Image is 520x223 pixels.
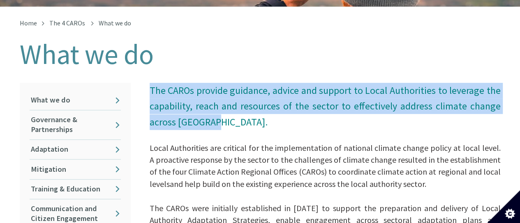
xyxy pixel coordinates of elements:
a: The 4 CAROs [49,19,85,27]
span: The CAROs provide guidance, advice and support to Local Authorities to leverage the capability, r... [150,84,501,128]
a: Mitigation [30,159,121,179]
a: Governance & Partnerships [30,110,121,139]
a: Home [20,19,37,27]
span: What we do [99,19,131,27]
span: Local Authorities are critical for the implementation of national climate change policy at local ... [150,143,501,189]
span: and help build on the existing experience across the local authority sector. [170,179,426,189]
a: Adaptation [30,140,121,159]
a: What we do [30,91,121,110]
button: Set cookie preferences [487,190,520,223]
h1: What we do [20,39,501,70]
a: Training & Education [30,180,121,199]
